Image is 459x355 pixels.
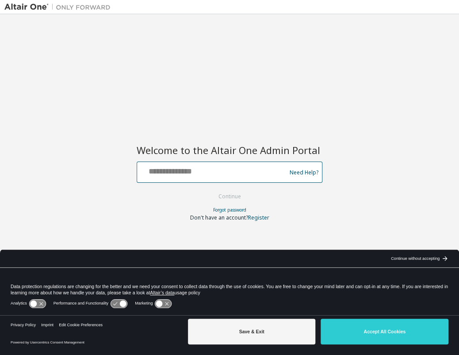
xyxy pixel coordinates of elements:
[213,207,246,213] a: Forgot password
[4,3,115,12] img: Altair One
[190,214,248,221] span: Don't have an account?
[137,144,322,156] h2: Welcome to the Altair One Admin Portal
[248,214,269,221] a: Register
